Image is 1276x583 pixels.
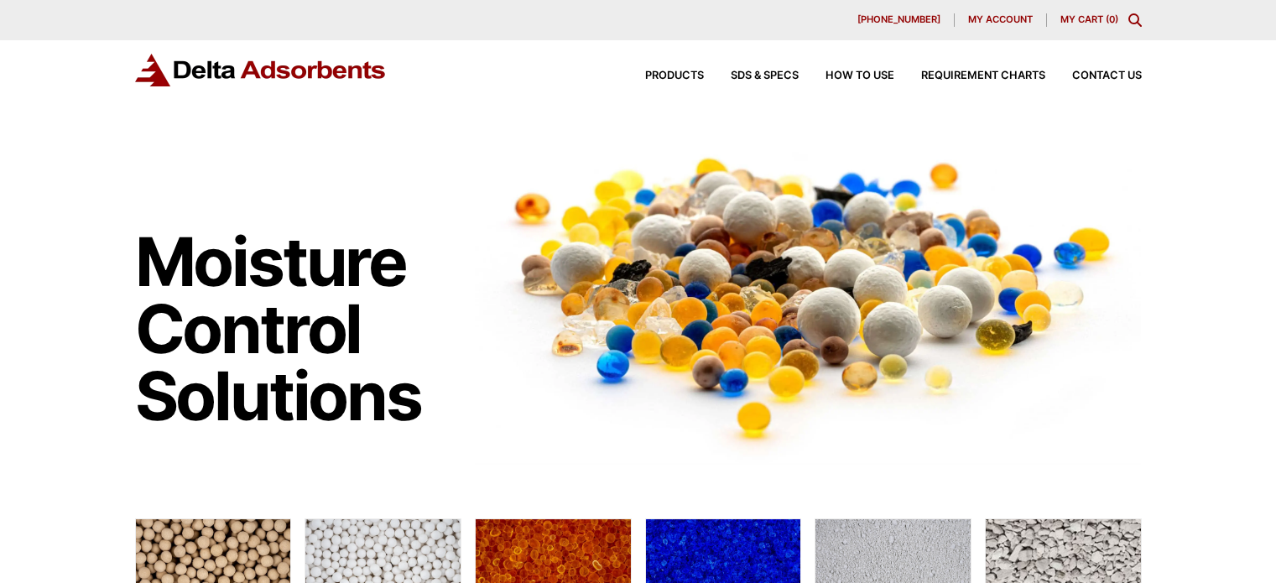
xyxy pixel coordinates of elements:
a: Products [618,70,704,81]
a: SDS & SPECS [704,70,799,81]
div: Toggle Modal Content [1128,13,1142,27]
span: My account [968,15,1033,24]
a: Contact Us [1045,70,1142,81]
h1: Moisture Control Solutions [135,228,459,429]
a: My Cart (0) [1060,13,1118,25]
span: Contact Us [1072,70,1142,81]
span: How to Use [825,70,894,81]
img: Image [475,127,1142,465]
span: Products [645,70,704,81]
a: Requirement Charts [894,70,1045,81]
a: My account [955,13,1047,27]
span: SDS & SPECS [731,70,799,81]
span: Requirement Charts [921,70,1045,81]
img: Delta Adsorbents [135,54,387,86]
a: [PHONE_NUMBER] [844,13,955,27]
span: 0 [1109,13,1115,25]
span: [PHONE_NUMBER] [857,15,940,24]
a: How to Use [799,70,894,81]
